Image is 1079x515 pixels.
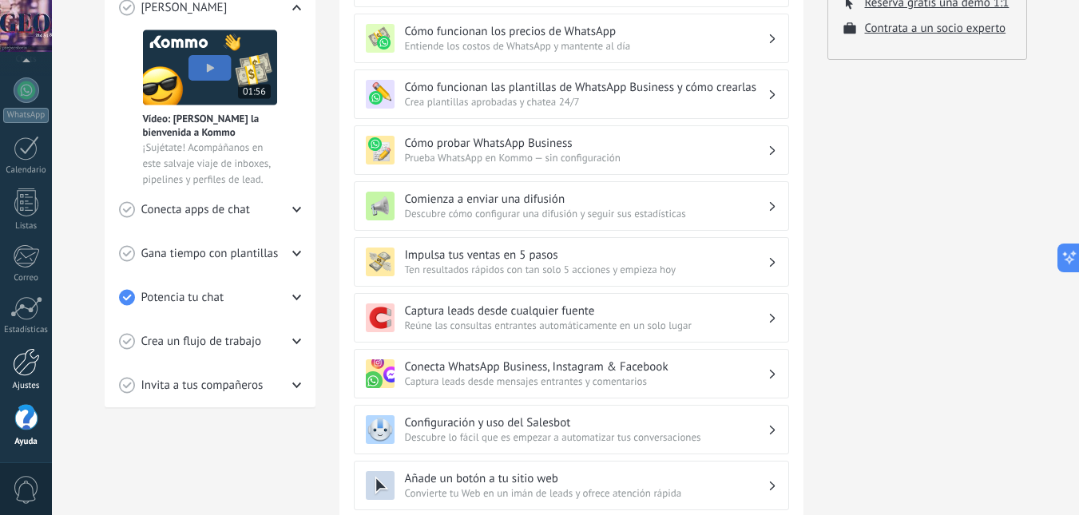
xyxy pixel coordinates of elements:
[405,374,768,388] span: Captura leads desde mensajes entrantes y comentarios
[141,334,262,350] span: Crea un flujo de trabajo
[405,24,768,39] h3: Cómo funcionan los precios de WhatsApp
[405,471,768,486] h3: Añade un botón a tu sitio web
[405,151,768,164] span: Prueba WhatsApp en Kommo — sin configuración
[865,21,1006,36] button: Contrata a un socio experto
[3,325,50,335] div: Estadísticas
[405,415,768,430] h3: Configuración y uso del Salesbot
[405,95,768,109] span: Crea plantillas aprobadas y chatea 24/7
[143,30,277,105] img: Meet video
[141,290,224,306] span: Potencia tu chat
[3,273,50,283] div: Correo
[405,486,768,500] span: Convierte tu Web en un imán de leads y ofrece atención rápida
[3,165,50,176] div: Calendario
[3,437,50,447] div: Ayuda
[3,221,50,232] div: Listas
[405,192,768,207] h3: Comienza a enviar una difusión
[405,80,768,95] h3: Cómo funcionan las plantillas de WhatsApp Business y cómo crearlas
[3,108,49,123] div: WhatsApp
[405,430,768,444] span: Descubre lo fácil que es empezar a automatizar tus conversaciones
[405,263,768,276] span: Ten resultados rápidos con tan solo 5 acciones y empieza hoy
[405,248,768,263] h3: Impulsa tus ventas en 5 pasos
[141,202,250,218] span: Conecta apps de chat
[405,39,768,53] span: Entiende los costos de WhatsApp y mantente al día
[143,112,277,139] span: Vídeo: [PERSON_NAME] la bienvenida a Kommo
[405,303,768,319] h3: Captura leads desde cualquier fuente
[3,381,50,391] div: Ajustes
[405,319,768,332] span: Reúne las consultas entrantes automáticamente en un solo lugar
[141,378,264,394] span: Invita a tus compañeros
[143,140,277,188] span: ¡Sujétate! Acompáñanos en este salvaje viaje de inboxes, pipelines y perfiles de lead.
[405,136,768,151] h3: Cómo probar WhatsApp Business
[405,359,768,374] h3: Conecta WhatsApp Business, Instagram & Facebook
[405,207,768,220] span: Descubre cómo configurar una difusión y seguir sus estadísticas
[141,246,279,262] span: Gana tiempo con plantillas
